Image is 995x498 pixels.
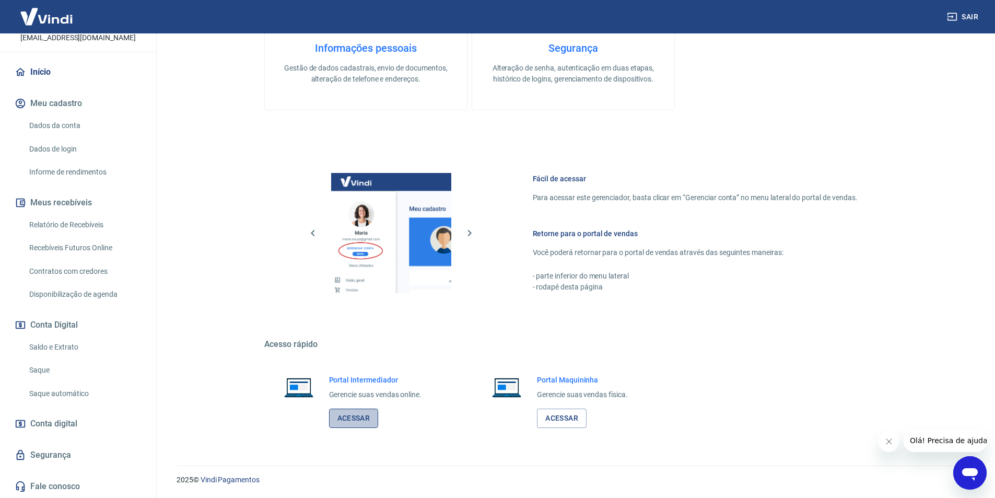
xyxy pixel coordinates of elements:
[25,161,144,183] a: Informe de rendimentos
[485,375,529,400] img: Imagem de um notebook aberto
[329,389,422,400] p: Gerencie suas vendas online.
[533,228,858,239] h6: Retorne para o portal de vendas
[953,456,987,490] iframe: Botão para abrir a janela de mensagens
[537,409,587,428] a: Acessar
[13,314,144,337] button: Conta Digital
[25,360,144,381] a: Saque
[282,42,450,54] h4: Informações pessoais
[533,271,858,282] p: - parte inferior do menu lateral
[25,115,144,136] a: Dados da conta
[533,247,858,258] p: Você poderá retornar para o portal de vendas através das seguintes maneiras:
[25,337,144,358] a: Saldo e Extrato
[329,375,422,385] h6: Portal Intermediador
[13,191,144,214] button: Meus recebíveis
[533,192,858,203] p: Para acessar este gerenciador, basta clicar em “Gerenciar conta” no menu lateral do portal de ven...
[25,237,144,259] a: Recebíveis Futuros Online
[13,475,144,498] a: Fale conosco
[177,474,970,485] p: 2025 ©
[25,214,144,236] a: Relatório de Recebíveis
[25,284,144,305] a: Disponibilização de agenda
[537,389,628,400] p: Gerencie suas vendas física.
[201,476,260,484] a: Vindi Pagamentos
[30,416,77,431] span: Conta digital
[20,32,136,43] p: [EMAIL_ADDRESS][DOMAIN_NAME]
[945,7,982,27] button: Sair
[13,1,80,32] img: Vindi
[533,282,858,293] p: - rodapé desta página
[6,7,88,16] span: Olá! Precisa de ajuda?
[25,261,144,282] a: Contratos com credores
[264,339,883,350] h5: Acesso rápido
[904,429,987,452] iframe: Mensagem da empresa
[13,61,144,84] a: Início
[25,383,144,404] a: Saque automático
[879,431,899,452] iframe: Fechar mensagem
[537,375,628,385] h6: Portal Maquininha
[13,92,144,115] button: Meu cadastro
[25,138,144,160] a: Dados de login
[13,412,144,435] a: Conta digital
[13,444,144,467] a: Segurança
[282,63,450,85] p: Gestão de dados cadastrais, envio de documentos, alteração de telefone e endereços.
[489,42,658,54] h4: Segurança
[533,173,858,184] h6: Fácil de acessar
[489,63,658,85] p: Alteração de senha, autenticação em duas etapas, histórico de logins, gerenciamento de dispositivos.
[277,375,321,400] img: Imagem de um notebook aberto
[331,173,451,293] img: Imagem da dashboard mostrando o botão de gerenciar conta na sidebar no lado esquerdo
[329,409,379,428] a: Acessar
